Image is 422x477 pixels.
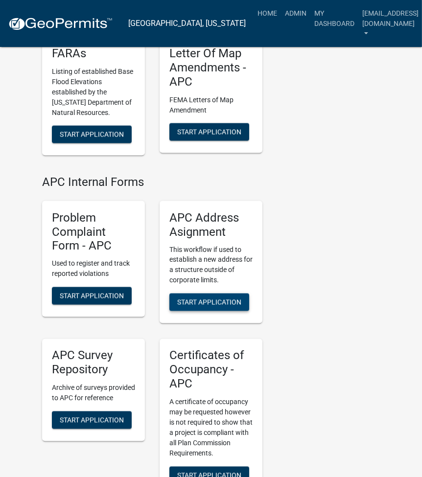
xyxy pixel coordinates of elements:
[52,259,135,279] p: Used to register and track reported violations
[177,128,241,136] span: Start Application
[310,4,358,33] a: My Dashboard
[169,95,253,115] p: FEMA Letters of Map Amendment
[52,211,135,253] h5: Problem Complaint Form - APC
[52,67,135,118] p: Listing of established Base Flood Elevations established by the [US_STATE] Department of Natural ...
[254,4,281,23] a: Home
[169,349,253,391] h5: Certificates of Occupancy - APC
[52,46,135,61] h5: FARAs
[169,211,253,239] h5: APC Address Asignment
[128,15,246,32] a: [GEOGRAPHIC_DATA], [US_STATE]
[169,123,249,141] button: Start Application
[60,130,124,138] span: Start Application
[60,416,124,424] span: Start Application
[52,411,132,429] button: Start Application
[52,287,132,305] button: Start Application
[52,349,135,377] h5: APC Survey Repository
[52,126,132,143] button: Start Application
[60,292,124,300] span: Start Application
[52,383,135,404] p: Archive of surveys provided to APC for reference
[169,245,253,286] p: This workflow if used to establish a new address for a structure outside of corporate limits.
[169,397,253,459] p: A certificate of occupancy may be requested however is not required to show that a project is com...
[42,175,262,189] h4: APC Internal Forms
[169,294,249,311] button: Start Application
[177,298,241,306] span: Start Application
[169,46,253,89] h5: Letter Of Map Amendments - APC
[281,4,310,23] a: Admin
